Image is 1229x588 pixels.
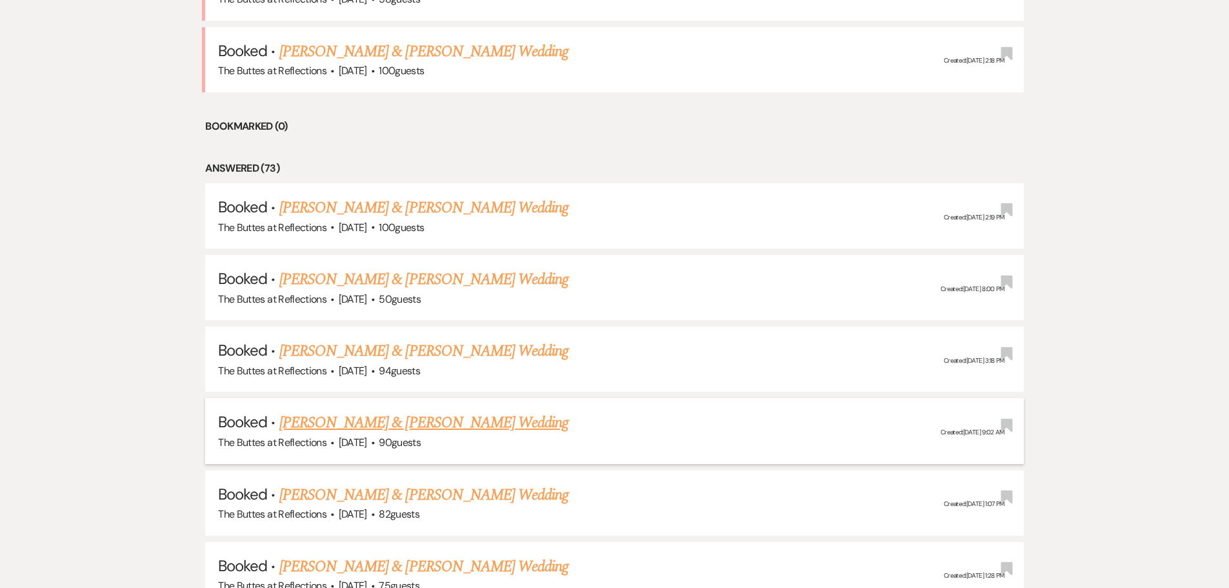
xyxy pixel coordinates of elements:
[944,500,1004,508] span: Created: [DATE] 1:07 PM
[941,428,1004,436] span: Created: [DATE] 9:02 AM
[279,555,568,578] a: [PERSON_NAME] & [PERSON_NAME] Wedding
[379,436,421,449] span: 90 guests
[218,556,267,576] span: Booked
[944,356,1004,365] span: Created: [DATE] 3:18 PM
[379,364,420,378] span: 94 guests
[218,364,326,378] span: The Buttes at Reflections
[944,572,1004,580] span: Created: [DATE] 1:28 PM
[218,340,267,360] span: Booked
[218,197,267,217] span: Booked
[279,411,568,434] a: [PERSON_NAME] & [PERSON_NAME] Wedding
[279,40,568,63] a: [PERSON_NAME] & [PERSON_NAME] Wedding
[379,221,424,234] span: 100 guests
[279,268,568,291] a: [PERSON_NAME] & [PERSON_NAME] Wedding
[218,41,267,61] span: Booked
[944,56,1004,65] span: Created: [DATE] 2:18 PM
[339,507,367,521] span: [DATE]
[279,196,568,219] a: [PERSON_NAME] & [PERSON_NAME] Wedding
[339,221,367,234] span: [DATE]
[279,483,568,507] a: [PERSON_NAME] & [PERSON_NAME] Wedding
[218,269,267,289] span: Booked
[944,213,1004,221] span: Created: [DATE] 2:19 PM
[941,285,1004,293] span: Created: [DATE] 8:00 PM
[218,64,326,77] span: The Buttes at Reflections
[279,340,568,363] a: [PERSON_NAME] & [PERSON_NAME] Wedding
[218,412,267,432] span: Booked
[218,292,326,306] span: The Buttes at Reflections
[218,507,326,521] span: The Buttes at Reflections
[205,160,1024,177] li: Answered (73)
[339,436,367,449] span: [DATE]
[339,64,367,77] span: [DATE]
[205,118,1024,135] li: Bookmarked (0)
[379,64,424,77] span: 100 guests
[379,292,421,306] span: 50 guests
[379,507,419,521] span: 82 guests
[339,364,367,378] span: [DATE]
[218,221,326,234] span: The Buttes at Reflections
[218,436,326,449] span: The Buttes at Reflections
[339,292,367,306] span: [DATE]
[218,484,267,504] span: Booked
